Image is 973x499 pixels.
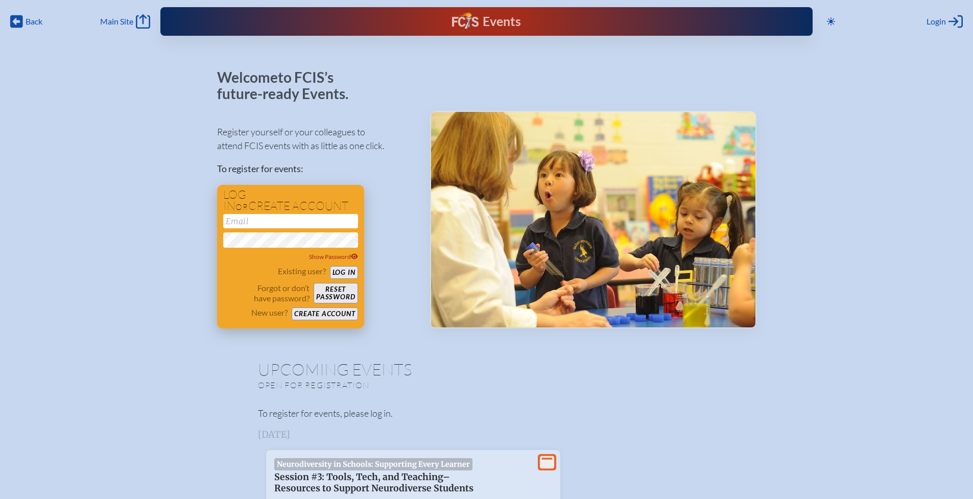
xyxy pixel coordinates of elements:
[278,266,326,276] p: Existing user?
[340,12,633,31] div: FCIS Events — Future ready
[26,16,42,27] span: Back
[235,202,248,212] span: or
[314,283,358,303] button: Resetpassword
[309,253,358,260] span: Show Password
[223,214,358,228] input: Email
[292,307,358,320] button: Create account
[274,471,473,494] span: Session #3: Tools, Tech, and Teaching–Resources to Support Neurodiverse Students
[217,125,414,153] p: Register yourself or your colleagues to attend FCIS events with as little as one click.
[258,430,716,440] h3: [DATE]
[431,112,755,327] img: Events
[274,458,473,470] span: Neurodiversity in Schools: Supporting Every Learner
[258,407,716,420] p: To register for events, please log in.
[258,380,528,390] p: Open for registration
[330,266,358,279] button: Log in
[100,14,150,29] a: Main Site
[927,16,946,27] span: Login
[223,283,310,303] p: Forgot or don’t have password?
[251,307,288,318] p: New user?
[223,189,358,212] h1: Log in create account
[217,162,414,176] p: To register for events:
[258,361,716,377] h1: Upcoming Events
[217,69,360,102] p: Welcome to FCIS’s future-ready Events.
[100,16,133,27] span: Main Site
